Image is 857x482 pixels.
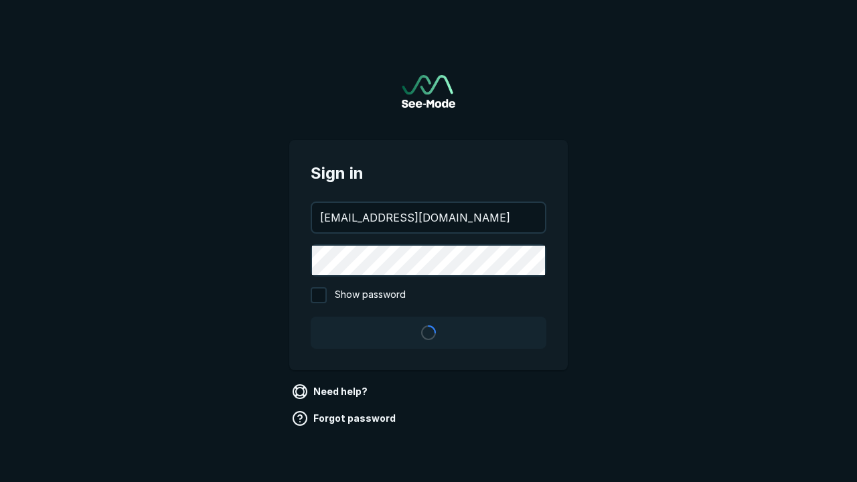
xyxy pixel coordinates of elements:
span: Show password [335,287,406,303]
a: Go to sign in [402,75,455,108]
img: See-Mode Logo [402,75,455,108]
a: Need help? [289,381,373,402]
input: your@email.com [312,203,545,232]
span: Sign in [311,161,546,185]
a: Forgot password [289,408,401,429]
